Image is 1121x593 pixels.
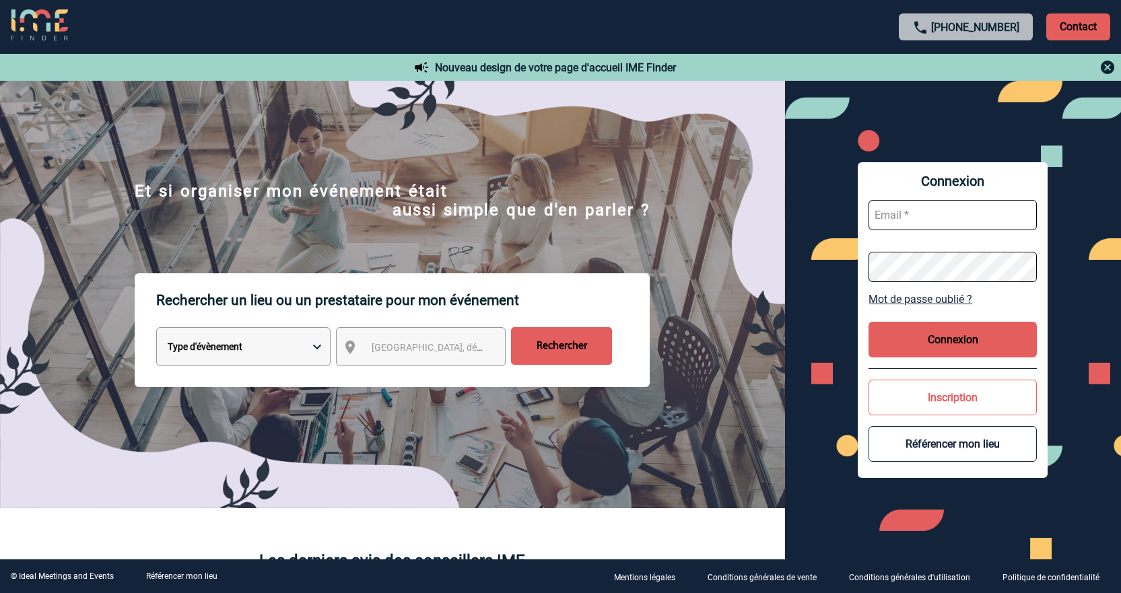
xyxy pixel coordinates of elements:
[697,570,838,583] a: Conditions générales de vente
[869,200,1037,230] input: Email *
[614,573,675,582] p: Mentions légales
[869,380,1037,415] button: Inscription
[603,570,697,583] a: Mentions légales
[931,21,1019,34] a: [PHONE_NUMBER]
[869,173,1037,189] span: Connexion
[869,293,1037,306] a: Mot de passe oublié ?
[1003,573,1099,582] p: Politique de confidentialité
[11,571,114,581] div: © Ideal Meetings and Events
[708,573,817,582] p: Conditions générales de vente
[869,426,1037,462] button: Référencer mon lieu
[992,570,1121,583] a: Politique de confidentialité
[1046,13,1110,40] p: Contact
[849,573,970,582] p: Conditions générales d'utilisation
[912,20,928,36] img: call-24-px.png
[372,342,559,353] span: [GEOGRAPHIC_DATA], département, région...
[511,327,612,365] input: Rechercher
[146,571,217,581] a: Référencer mon lieu
[838,570,992,583] a: Conditions générales d'utilisation
[156,273,650,327] p: Rechercher un lieu ou un prestataire pour mon événement
[869,322,1037,357] button: Connexion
